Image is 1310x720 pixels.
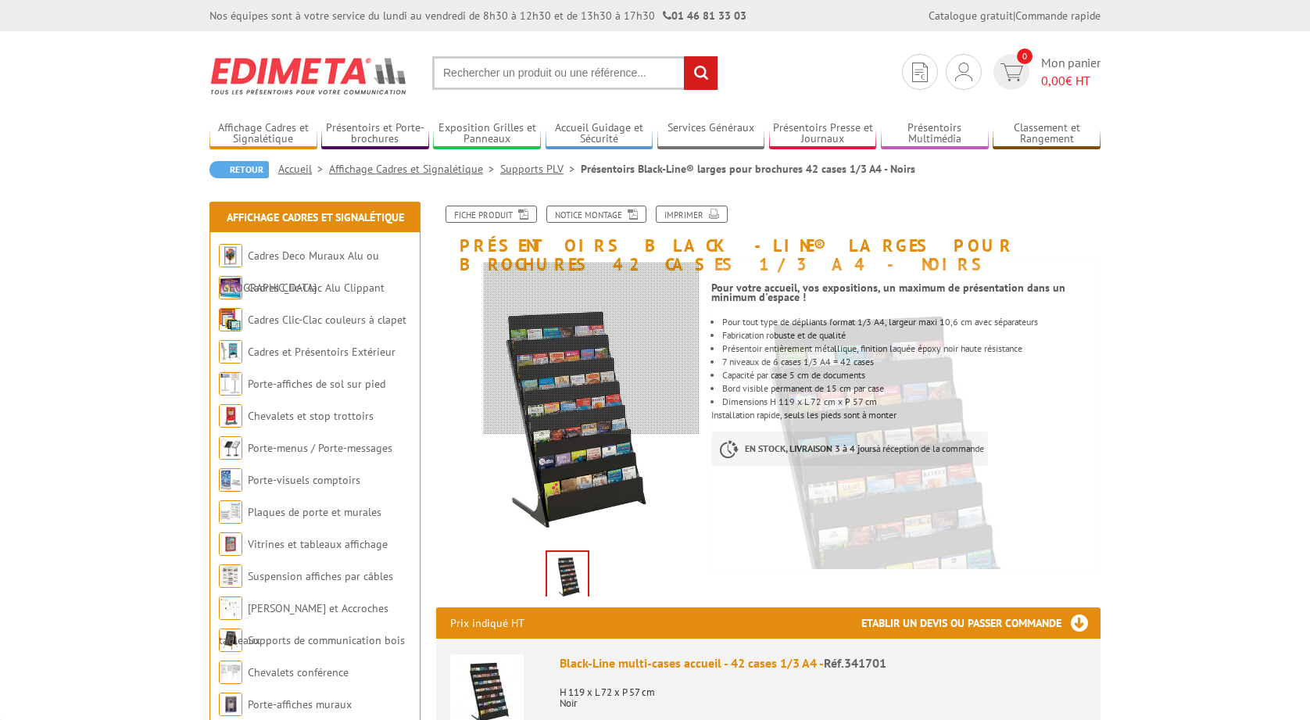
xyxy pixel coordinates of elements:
[219,693,242,716] img: Porte-affiches muraux
[219,601,388,647] a: [PERSON_NAME] et Accroches tableaux
[248,377,385,391] a: Porte-affiches de sol sur pied
[432,56,718,90] input: Rechercher un produit ou une référence...
[248,313,406,327] a: Cadres Clic-Clac couleurs à clapet
[1000,63,1023,81] img: devis rapide
[546,206,646,223] a: Notice Montage
[248,633,405,647] a: Supports de communication bois
[219,500,242,524] img: Plaques de porte et murales
[769,121,877,147] a: Présentoirs Presse et Journaux
[861,607,1101,639] h3: Etablir un devis ou passer commande
[248,281,385,295] a: Cadres Clic-Clac Alu Clippant
[329,162,500,176] a: Affichage Cadres et Signalétique
[990,54,1101,90] a: devis rapide 0 Mon panier 0,00€ HT
[219,468,242,492] img: Porte-visuels comptoirs
[248,569,393,583] a: Suspension affiches par câbles
[993,121,1101,147] a: Classement et Rangement
[955,63,972,81] img: devis rapide
[209,47,409,105] img: Edimeta
[500,162,581,176] a: Supports PLV
[248,697,352,711] a: Porte-affiches muraux
[219,404,242,428] img: Chevalets et stop trottoirs
[424,206,1112,274] h1: Présentoirs Black-Line® larges pour brochures 42 cases 1/3 A4 - Noirs
[219,564,242,588] img: Suspension affiches par câbles
[219,436,242,460] img: Porte-menus / Porte-messages
[929,8,1101,23] div: |
[248,665,349,679] a: Chevalets conférence
[912,63,928,82] img: devis rapide
[881,121,989,147] a: Présentoirs Multimédia
[1041,72,1101,90] span: € HT
[1041,54,1101,90] span: Mon panier
[433,121,541,147] a: Exposition Grilles et Panneaux
[929,9,1013,23] a: Catalogue gratuit
[219,372,242,396] img: Porte-affiches de sol sur pied
[219,244,242,267] img: Cadres Deco Muraux Alu ou Bois
[209,8,746,23] div: Nos équipes sont à votre service du lundi au vendredi de 8h30 à 12h30 et de 13h30 à 17h30
[219,308,242,331] img: Cadres Clic-Clac couleurs à clapet
[209,121,317,147] a: Affichage Cadres et Signalétique
[657,121,765,147] a: Services Généraux
[547,552,588,600] img: presentoirs_grande_capacite_341701.jpg
[663,9,746,23] strong: 01 46 81 33 03
[209,161,269,178] a: Retour
[321,121,429,147] a: Présentoirs et Porte-brochures
[560,676,1086,709] p: H 119 x L 72 x P 57 cm Noir
[446,206,537,223] a: Fiche produit
[219,249,379,295] a: Cadres Deco Muraux Alu ou [GEOGRAPHIC_DATA]
[219,661,242,684] img: Chevalets conférence
[656,206,728,223] a: Imprimer
[684,56,718,90] input: rechercher
[248,345,396,359] a: Cadres et Présentoirs Extérieur
[1041,73,1065,88] span: 0,00
[248,537,388,551] a: Vitrines et tableaux affichage
[824,655,886,671] span: Réf.341701
[248,441,392,455] a: Porte-menus / Porte-messages
[248,409,374,423] a: Chevalets et stop trottoirs
[1017,48,1033,64] span: 0
[219,340,242,364] img: Cadres et Présentoirs Extérieur
[219,596,242,620] img: Cimaises et Accroches tableaux
[248,473,360,487] a: Porte-visuels comptoirs
[581,161,915,177] li: Présentoirs Black-Line® larges pour brochures 42 cases 1/3 A4 - Noirs
[560,654,1086,672] div: Black-Line multi-cases accueil - 42 cases 1/3 A4 -
[227,210,404,224] a: Affichage Cadres et Signalétique
[278,162,329,176] a: Accueil
[450,607,524,639] p: Prix indiqué HT
[546,121,653,147] a: Accueil Guidage et Sécurité
[1015,9,1101,23] a: Commande rapide
[248,505,381,519] a: Plaques de porte et murales
[219,532,242,556] img: Vitrines et tableaux affichage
